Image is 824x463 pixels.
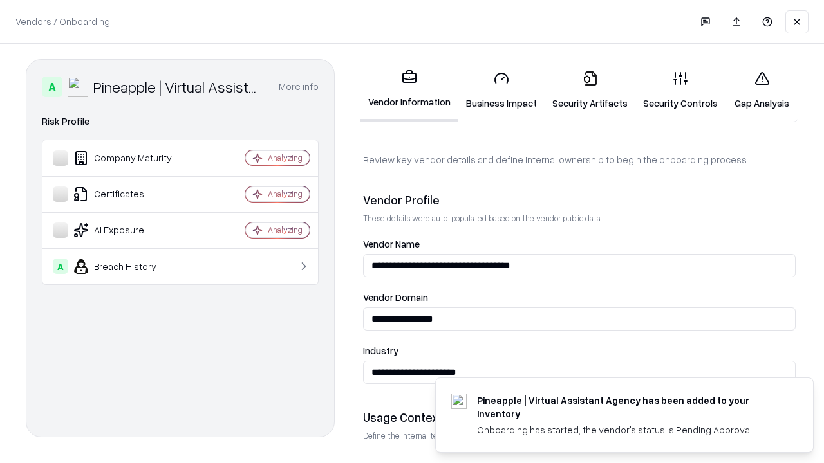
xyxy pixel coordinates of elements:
label: Vendor Domain [363,293,796,302]
div: Analyzing [268,152,303,163]
img: Pineapple | Virtual Assistant Agency [68,77,88,97]
p: These details were auto-populated based on the vendor public data [363,213,796,224]
div: Analyzing [268,224,303,235]
div: Pineapple | Virtual Assistant Agency has been added to your inventory [477,394,782,421]
div: Vendor Profile [363,192,796,208]
a: Vendor Information [360,59,458,122]
p: Review key vendor details and define internal ownership to begin the onboarding process. [363,153,796,167]
div: Certificates [53,186,207,202]
a: Business Impact [458,60,545,120]
div: Company Maturity [53,150,207,166]
img: trypineapple.com [451,394,467,409]
div: Pineapple | Virtual Assistant Agency [93,77,263,97]
div: Analyzing [268,188,303,199]
div: AI Exposure [53,222,207,238]
div: Risk Profile [42,114,319,129]
div: Usage Context [363,410,796,425]
label: Vendor Name [363,239,796,249]
div: A [53,259,68,274]
p: Vendors / Onboarding [15,15,110,28]
a: Gap Analysis [726,60,798,120]
a: Security Controls [635,60,726,120]
a: Security Artifacts [545,60,635,120]
p: Define the internal team and reason for using this vendor. This helps assess business relevance a... [363,430,796,441]
div: Onboarding has started, the vendor's status is Pending Approval. [477,423,782,437]
div: A [42,77,62,97]
button: More info [279,75,319,98]
label: Industry [363,346,796,356]
div: Breach History [53,259,207,274]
